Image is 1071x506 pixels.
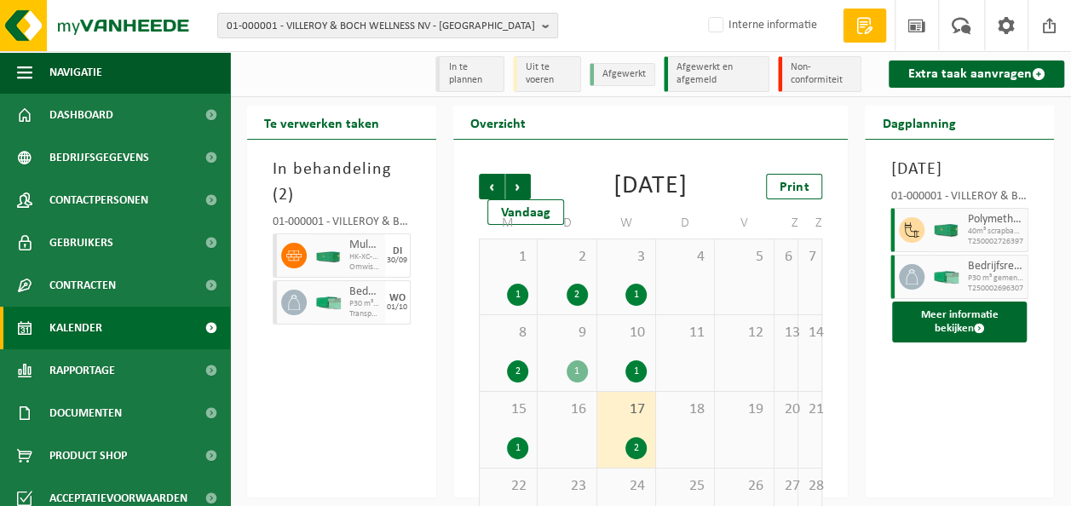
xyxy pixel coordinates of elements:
span: Polymethylmethacrylaat (PMMA) met glasvezel [967,213,1023,227]
td: Z [798,208,822,239]
div: 01/10 [387,303,407,312]
span: Contactpersonen [49,179,148,221]
span: 11 [665,324,705,342]
span: 8 [488,324,528,342]
span: T250002696307 [967,284,1023,294]
li: In te plannen [435,56,504,92]
div: 01-000001 - VILLEROY & BOCH WELLNESS NV - [GEOGRAPHIC_DATA] [890,191,1028,208]
td: W [597,208,656,239]
span: Volgende [505,174,531,199]
div: [DATE] [613,174,688,199]
li: Afgewerkt en afgemeld [664,56,769,92]
div: 1 [567,360,588,382]
span: 7 [807,248,813,267]
td: V [715,208,774,239]
span: Bedrijfsgegevens [49,136,149,179]
span: 3 [606,248,647,267]
span: Contracten [49,264,116,307]
span: 22 [488,477,528,496]
div: 2 [625,437,647,459]
span: 21 [807,400,813,419]
span: 27 [783,477,789,496]
img: HK-XP-30-GN-00 [315,296,341,309]
img: HK-XP-30-GN-00 [933,271,959,284]
span: P30 m³ gemengd afval [349,299,381,309]
div: 2 [567,284,588,306]
span: 16 [546,400,587,419]
span: 23 [546,477,587,496]
span: P30 m³ gemengd afval [967,273,1023,284]
button: 01-000001 - VILLEROY & BOCH WELLNESS NV - [GEOGRAPHIC_DATA] [217,13,558,38]
span: 6 [783,248,789,267]
span: 12 [723,324,764,342]
h2: Dagplanning [865,106,972,139]
span: T250002726397 [967,237,1023,247]
span: 17 [606,400,647,419]
span: 15 [488,400,528,419]
span: Print [780,181,809,194]
span: 13 [783,324,789,342]
span: HK-XC-30-G multi plastics (harde kunststoffen/spanbanden/EPS [349,252,381,262]
td: D [656,208,715,239]
img: HK-XC-30-GN-00 [315,250,341,262]
span: 26 [723,477,764,496]
span: 10 [606,324,647,342]
span: 01-000001 - VILLEROY & BOCH WELLNESS NV - [GEOGRAPHIC_DATA] [227,14,535,39]
span: 2 [279,187,288,204]
span: Transport heen en terug op aanvraag [349,309,381,319]
a: Print [766,174,822,199]
td: Z [774,208,798,239]
span: 5 [723,248,764,267]
span: 25 [665,477,705,496]
span: 4 [665,248,705,267]
span: Vorige [479,174,504,199]
div: Vandaag [487,199,564,225]
span: Dashboard [49,94,113,136]
span: Navigatie [49,51,102,94]
h2: Te verwerken taken [247,106,396,139]
li: Uit te voeren [513,56,581,92]
span: 1 [488,248,528,267]
li: Non-conformiteit [778,56,861,92]
span: 24 [606,477,647,496]
span: Documenten [49,392,122,434]
h2: Overzicht [453,106,543,139]
div: 1 [625,360,647,382]
td: D [538,208,596,239]
span: Bedrijfsrestafval [349,285,381,299]
div: WO [389,293,406,303]
td: M [479,208,538,239]
div: 01-000001 - VILLEROY & BOCH WELLNESS NV - [GEOGRAPHIC_DATA] [273,216,411,233]
img: HK-XC-40-GN-00 [933,224,959,237]
span: 19 [723,400,764,419]
span: 40m³ scrapbaden PMMA met glasvezel [967,227,1023,237]
h3: [DATE] [890,157,1028,182]
div: 30/09 [387,256,407,265]
span: 14 [807,324,813,342]
label: Interne informatie [705,13,817,38]
h3: In behandeling ( ) [273,157,411,208]
button: Meer informatie bekijken [892,302,1027,342]
div: DI [393,246,402,256]
div: 2 [507,360,528,382]
li: Afgewerkt [590,63,655,86]
div: 1 [625,284,647,306]
a: Extra taak aanvragen [889,60,1064,88]
div: 1 [507,284,528,306]
span: Multi plastics (PMD/harde kunststoffen/spanbanden/EPS/folie naturel/folie gemengd) [349,239,381,252]
span: 18 [665,400,705,419]
span: Omwisseling op aanvraag [349,262,381,273]
div: 1 [507,437,528,459]
span: Rapportage [49,349,115,392]
span: Bedrijfsrestafval [967,260,1023,273]
span: 2 [546,248,587,267]
span: Product Shop [49,434,127,477]
span: 28 [807,477,813,496]
span: Kalender [49,307,102,349]
span: Gebruikers [49,221,113,264]
span: 9 [546,324,587,342]
span: 20 [783,400,789,419]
